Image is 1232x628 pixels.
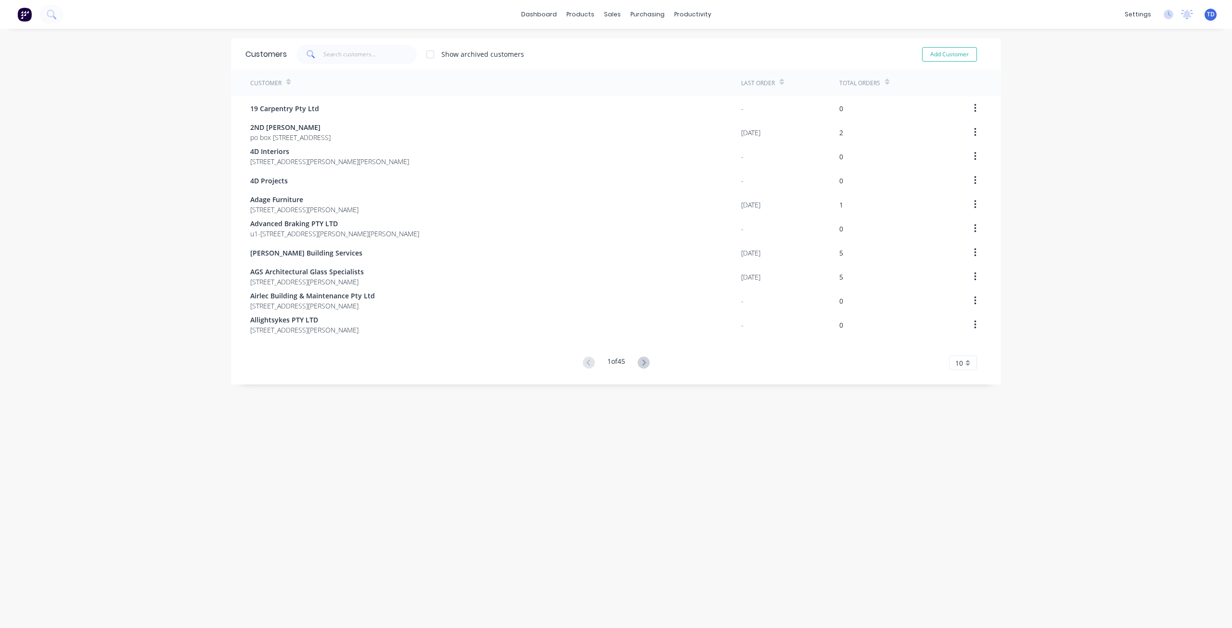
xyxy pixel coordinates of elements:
div: 0 [839,224,843,234]
span: [PERSON_NAME] Building Services [250,248,362,258]
div: 0 [839,296,843,306]
div: products [562,7,599,22]
div: 2 [839,128,843,138]
div: Last Order [741,79,775,88]
div: 1 [839,200,843,210]
img: Factory [17,7,32,22]
span: po box [STREET_ADDRESS] [250,132,331,142]
div: - [741,224,744,234]
div: Customers [245,49,287,60]
div: Show archived customers [441,49,524,59]
span: Adage Furniture [250,194,359,205]
div: - [741,176,744,186]
div: 0 [839,103,843,114]
div: - [741,152,744,162]
span: 2ND [PERSON_NAME] [250,122,331,132]
div: 5 [839,272,843,282]
div: 0 [839,152,843,162]
div: [DATE] [741,200,760,210]
span: AGS Architectural Glass Specialists [250,267,364,277]
span: 4D Interiors [250,146,409,156]
span: Allightsykes PTY LTD [250,315,359,325]
span: Advanced Braking PTY LTD [250,218,419,229]
button: Add Customer [922,47,977,62]
div: - [741,320,744,330]
a: dashboard [516,7,562,22]
div: [DATE] [741,248,760,258]
span: 19 Carpentry Pty Ltd [250,103,319,114]
div: Total Orders [839,79,880,88]
input: Search customers... [323,45,417,64]
div: [DATE] [741,272,760,282]
div: sales [599,7,626,22]
span: TD [1207,10,1215,19]
div: 1 of 45 [607,356,625,370]
div: - [741,296,744,306]
div: Customer [250,79,282,88]
div: [DATE] [741,128,760,138]
div: 0 [839,320,843,330]
span: [STREET_ADDRESS][PERSON_NAME] [250,301,375,311]
span: u1-[STREET_ADDRESS][PERSON_NAME][PERSON_NAME] [250,229,419,239]
span: Airlec Building & Maintenance Pty Ltd [250,291,375,301]
div: productivity [669,7,716,22]
span: 4D Projects [250,176,288,186]
div: purchasing [626,7,669,22]
span: [STREET_ADDRESS][PERSON_NAME] [250,205,359,215]
div: 5 [839,248,843,258]
span: [STREET_ADDRESS][PERSON_NAME] [250,325,359,335]
span: [STREET_ADDRESS][PERSON_NAME] [250,277,364,287]
div: 0 [839,176,843,186]
div: - [741,103,744,114]
span: 10 [955,358,963,368]
div: settings [1120,7,1156,22]
span: [STREET_ADDRESS][PERSON_NAME][PERSON_NAME] [250,156,409,167]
